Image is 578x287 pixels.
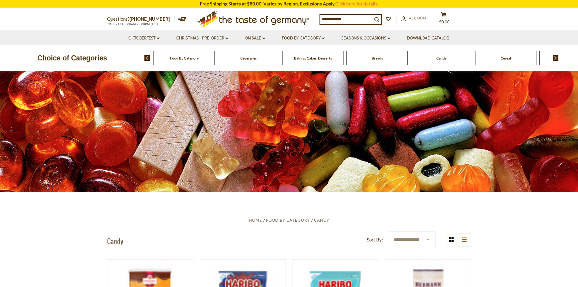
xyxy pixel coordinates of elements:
[401,15,428,22] a: Account
[409,15,428,20] span: Account
[245,35,265,42] a: On Sale
[294,56,332,60] a: Baking, Cakes, Desserts
[314,218,329,223] a: Candy
[144,55,150,61] img: previous arrow
[107,15,174,23] p: Questions?
[553,55,559,61] img: next arrow
[176,35,228,42] a: Christmas - PRE-ORDER
[249,218,262,223] a: Home
[335,1,378,6] a: Click here for details.
[282,35,325,42] a: Food By Category
[435,12,453,27] button: $0.00
[170,56,199,60] a: Food By Category
[439,19,450,24] span: $0.00
[501,56,511,60] a: Cereal
[372,56,383,60] a: Breads
[266,218,310,223] a: Food By Category
[107,22,159,26] span: MON - FRI, 9:00AM - 5:00PM (EST)
[341,35,390,42] a: Seasons & Occasions
[107,236,123,245] h1: Candy
[407,35,449,42] a: Download Catalog
[128,35,160,42] a: Oktoberfest
[240,56,257,60] a: Beverages
[130,16,170,22] a: [PHONE_NUMBER]
[367,236,383,244] label: Sort By:
[436,56,447,60] a: Candy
